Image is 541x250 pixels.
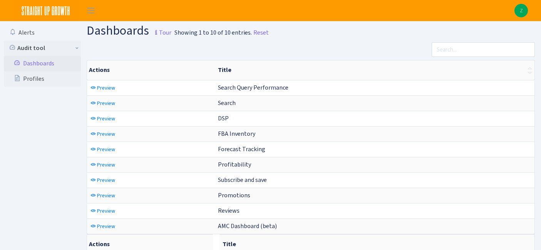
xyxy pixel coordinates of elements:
span: Promotions [218,191,250,199]
a: Tour [149,22,171,38]
a: Preview [89,113,117,125]
th: Actions [87,60,215,80]
a: Preview [89,159,117,171]
a: Reset [253,28,269,37]
input: Search... [432,42,535,57]
span: Preview [97,177,115,184]
th: Title : activate to sort column ascending [215,60,534,80]
span: DSP [218,114,229,122]
span: Search [218,99,236,107]
a: Preview [89,97,117,109]
span: Preview [97,84,115,92]
span: Preview [97,130,115,138]
h1: Dashboards [87,24,171,39]
span: Preview [97,115,115,122]
span: Preview [97,223,115,230]
span: Preview [97,192,115,199]
a: Preview [89,205,117,217]
a: Preview [89,220,117,232]
div: Showing 1 to 10 of 10 entries. [174,28,252,37]
span: Reviews [218,207,240,215]
a: Alerts [4,25,81,40]
span: Subscribe and save [218,176,267,184]
span: Preview [97,100,115,107]
a: Preview [89,190,117,202]
a: Profiles [4,71,81,87]
a: Preview [89,143,117,155]
a: Z [514,4,528,17]
a: Dashboards [4,56,81,71]
small: Tour [151,26,171,39]
span: Profitability [218,160,251,168]
span: AMC Dashboard (beta) [218,222,277,230]
span: Preview [97,207,115,215]
span: Search Query Performance [218,83,288,92]
span: Forecast Tracking [218,145,265,153]
img: Zach Belous [514,4,528,17]
a: Audit tool [4,40,81,56]
a: Preview [89,82,117,94]
span: FBA Inventory [218,130,255,138]
button: Toggle navigation [81,4,100,17]
span: Preview [97,146,115,153]
span: Preview [97,161,115,168]
a: Preview [89,174,117,186]
a: Preview [89,128,117,140]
